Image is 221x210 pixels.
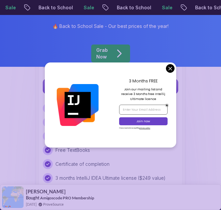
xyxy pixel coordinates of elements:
[52,23,169,30] p: 🔥 Back to School Sale - Our best prices of the year!
[25,4,70,11] p: Back to School
[70,4,91,11] p: Sale
[26,201,37,207] span: [DATE]
[26,195,39,200] span: Bought
[2,186,24,208] img: provesource social proof notification image
[43,201,64,207] a: ProveSource
[43,64,178,69] p: Ideal for beginners exploring coding and learning the basics for free.
[55,147,90,154] p: Free TextBooks
[96,47,108,60] p: Grab Now
[40,195,94,201] a: Amigoscode PRO Membership
[148,4,169,11] p: Sale
[43,79,178,94] button: Start Learning for Free
[55,175,166,181] p: 3 months IntelliJ IDEA Ultimate license ($249 value)
[26,189,66,194] span: [PERSON_NAME]
[43,83,178,90] a: Start Learning for Free
[103,4,148,11] p: Back to School
[55,161,110,167] p: Certificate of completion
